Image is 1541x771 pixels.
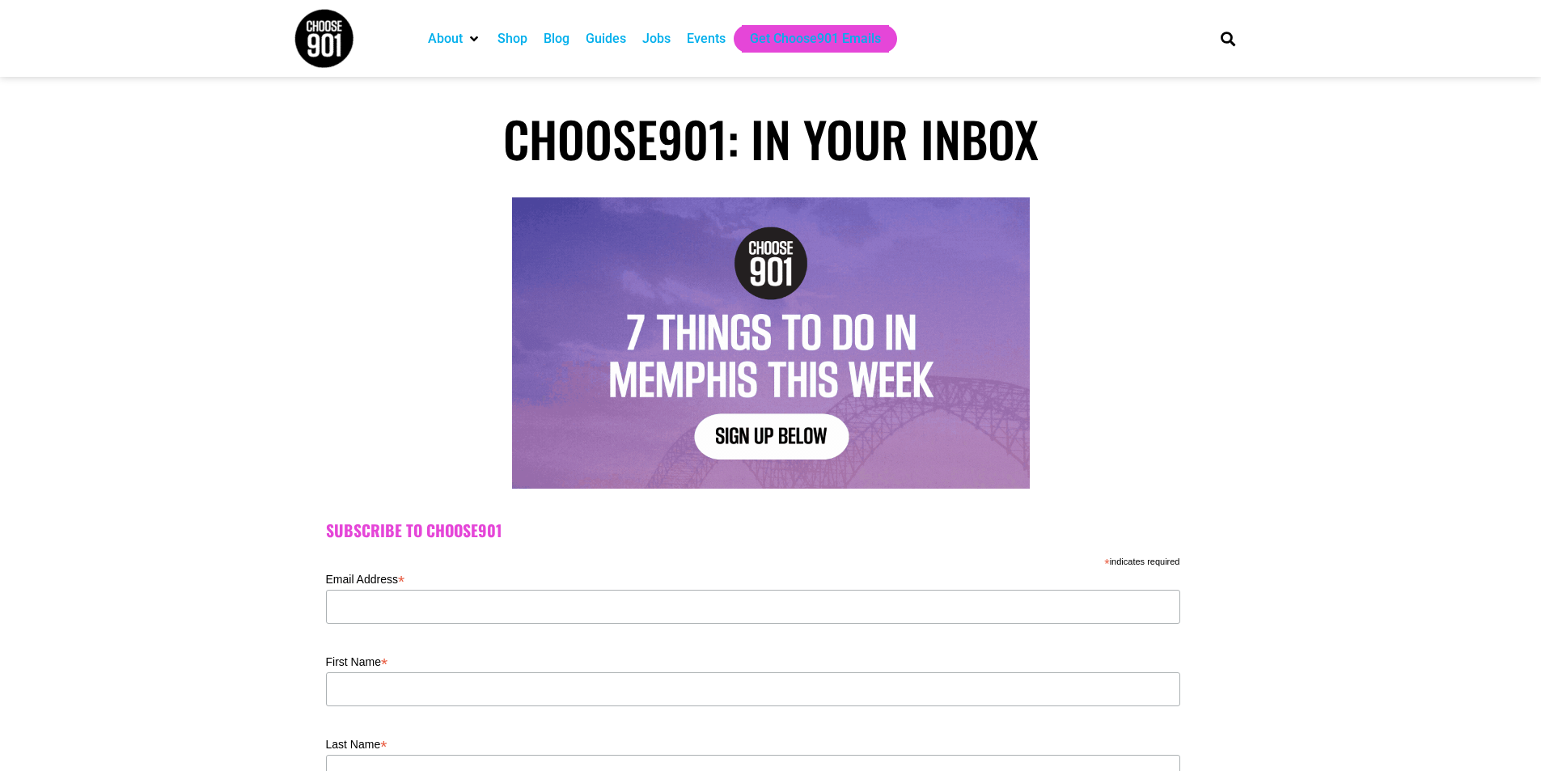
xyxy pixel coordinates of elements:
[420,25,489,53] div: About
[687,29,726,49] a: Events
[326,521,1216,540] h2: Subscribe to Choose901
[1214,25,1241,52] div: Search
[750,29,881,49] a: Get Choose901 Emails
[586,29,626,49] a: Guides
[326,568,1180,587] label: Email Address
[544,29,569,49] a: Blog
[326,733,1180,752] label: Last Name
[428,29,463,49] a: About
[497,29,527,49] a: Shop
[326,650,1180,670] label: First Name
[420,25,1193,53] nav: Main nav
[326,553,1180,568] div: indicates required
[512,197,1030,489] img: Text graphic with "Choose 901" logo. Reads: "7 Things to Do in Memphis This Week. Sign Up Below."...
[642,29,671,49] a: Jobs
[294,109,1248,167] h1: Choose901: In Your Inbox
